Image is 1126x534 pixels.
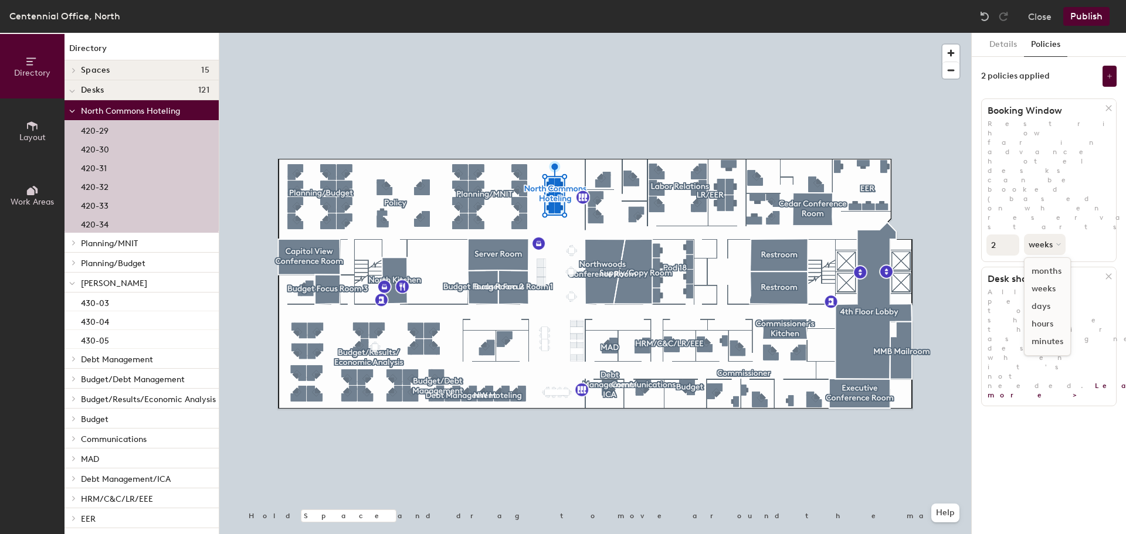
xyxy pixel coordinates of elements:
[1028,7,1052,26] button: Close
[81,514,96,524] span: EER
[81,259,145,268] span: Planning/Budget
[982,33,1024,57] button: Details
[81,332,109,346] p: 430-05
[81,66,110,75] span: Spaces
[931,504,959,522] button: Help
[81,355,153,365] span: Debt Management
[81,216,108,230] p: 420-34
[81,179,108,192] p: 420-32
[19,132,46,142] span: Layout
[1024,234,1066,255] button: weeks
[81,474,171,484] span: Debt Management/ICA
[198,86,209,95] span: 121
[9,9,120,23] div: Centennial Office, North
[81,454,99,464] span: MAD
[11,197,54,207] span: Work Areas
[81,434,147,444] span: Communications
[81,198,108,211] p: 420-33
[981,72,1050,81] div: 2 policies applied
[982,119,1116,232] p: Restrict how far in advance hotel desks can be booked (based on when reservation starts).
[14,68,50,78] span: Directory
[81,295,109,308] p: 430-03
[979,11,991,22] img: Undo
[1025,280,1070,298] div: weeks
[81,160,107,174] p: 420-31
[81,494,153,504] span: HRM/C&C/LR/EEE
[81,86,104,95] span: Desks
[982,273,1105,285] h1: Desk sharing
[65,42,219,60] h1: Directory
[81,414,108,424] span: Budget
[1025,298,1070,315] div: days
[1063,7,1110,26] button: Publish
[81,123,108,136] p: 420-29
[1025,315,1070,333] div: hours
[982,105,1105,117] h1: Booking Window
[1025,333,1070,351] div: minutes
[81,278,147,288] span: [PERSON_NAME]
[201,66,209,75] span: 15
[81,106,180,116] span: North Commons Hoteling
[81,314,109,327] p: 430-04
[1024,33,1067,57] button: Policies
[81,141,109,155] p: 420-30
[81,394,216,404] span: Budget/Results/Economic Analysis
[81,239,138,249] span: Planning/MNIT
[1025,263,1070,280] div: months
[998,11,1009,22] img: Redo
[81,375,185,385] span: Budget/Debt Management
